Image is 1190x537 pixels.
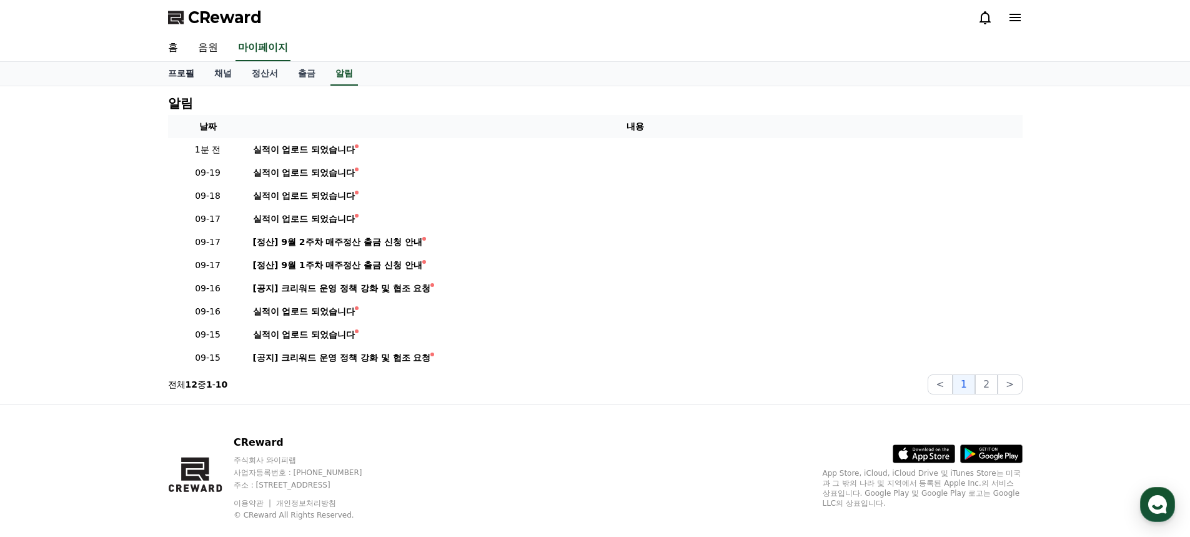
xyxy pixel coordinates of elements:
div: [공지] 크리워드 운영 정책 강화 및 협조 요청 [253,282,431,295]
th: 날짜 [168,115,248,138]
p: 09-18 [173,189,243,203]
p: 09-17 [173,213,243,226]
button: < [928,374,952,394]
strong: 10 [216,379,227,389]
a: 대화 [82,396,161,428]
p: 09-15 [173,351,243,364]
a: 실적이 업로드 되었습니다 [253,213,1018,226]
p: © CReward All Rights Reserved. [234,510,386,520]
a: 홈 [4,396,82,428]
div: 실적이 업로드 되었습니다 [253,305,355,318]
a: 알림 [330,62,358,86]
a: 실적이 업로드 되었습니다 [253,305,1018,318]
p: 09-17 [173,259,243,272]
a: 실적이 업로드 되었습니다 [253,166,1018,179]
a: 설정 [161,396,240,428]
p: 09-16 [173,282,243,295]
p: 09-17 [173,236,243,249]
div: 실적이 업로드 되었습니다 [253,213,355,226]
p: 09-15 [173,328,243,341]
a: 프로필 [158,62,204,86]
a: 실적이 업로드 되었습니다 [253,143,1018,156]
button: 1 [953,374,975,394]
a: 홈 [158,35,188,61]
strong: 1 [206,379,212,389]
span: 홈 [39,415,47,425]
p: 09-16 [173,305,243,318]
span: CReward [188,8,262,28]
p: 전체 중 - [168,378,228,391]
p: 사업자등록번호 : [PHONE_NUMBER] [234,468,386,478]
a: CReward [168,8,262,28]
p: App Store, iCloud, iCloud Drive 및 iTunes Store는 미국과 그 밖의 나라 및 지역에서 등록된 Apple Inc.의 서비스 상표입니다. Goo... [823,468,1023,508]
a: 마이페이지 [236,35,290,61]
a: 개인정보처리방침 [276,499,336,508]
p: 1분 전 [173,143,243,156]
a: 실적이 업로드 되었습니다 [253,328,1018,341]
a: [정산] 9월 2주차 매주정산 출금 신청 안내 [253,236,1018,249]
a: 음원 [188,35,228,61]
a: [정산] 9월 1주차 매주정산 출금 신청 안내 [253,259,1018,272]
h4: 알림 [168,96,193,110]
div: [공지] 크리워드 운영 정책 강화 및 협조 요청 [253,351,431,364]
div: [정산] 9월 2주차 매주정산 출금 신청 안내 [253,236,423,249]
a: [공지] 크리워드 운영 정책 강화 및 협조 요청 [253,351,1018,364]
a: 정산서 [242,62,288,86]
a: [공지] 크리워드 운영 정책 강화 및 협조 요청 [253,282,1018,295]
p: CReward [234,435,386,450]
button: 2 [975,374,998,394]
div: [정산] 9월 1주차 매주정산 출금 신청 안내 [253,259,423,272]
div: 실적이 업로드 되었습니다 [253,166,355,179]
th: 내용 [248,115,1023,138]
strong: 12 [186,379,197,389]
p: 주소 : [STREET_ADDRESS] [234,480,386,490]
p: 09-19 [173,166,243,179]
a: 실적이 업로드 되었습니다 [253,189,1018,203]
div: 실적이 업로드 되었습니다 [253,189,355,203]
span: 설정 [193,415,208,425]
button: > [998,374,1022,394]
div: 실적이 업로드 되었습니다 [253,328,355,341]
a: 이용약관 [234,499,273,508]
div: 실적이 업로드 되었습니다 [253,143,355,156]
a: 채널 [204,62,242,86]
span: 대화 [114,416,129,426]
a: 출금 [288,62,325,86]
p: 주식회사 와이피랩 [234,455,386,465]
